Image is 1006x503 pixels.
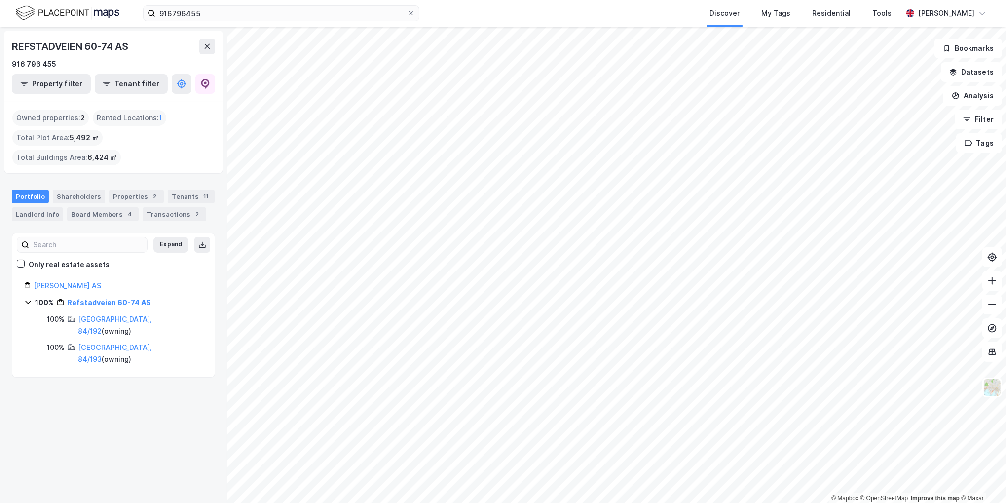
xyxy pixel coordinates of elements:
a: [GEOGRAPHIC_DATA], 84/193 [78,343,152,363]
button: Filter [955,110,1002,129]
a: Refstadveien 60-74 AS [67,298,151,307]
div: ( owning ) [78,313,203,337]
div: [PERSON_NAME] [918,7,974,19]
button: Datasets [941,62,1002,82]
div: 11 [201,192,211,201]
div: 100% [47,342,65,353]
a: Improve this map [911,495,960,502]
a: Mapbox [831,495,858,502]
span: 2 [80,112,85,124]
button: Analysis [943,86,1002,106]
div: Board Members [67,207,139,221]
div: Transactions [143,207,206,221]
div: Properties [109,190,164,203]
div: Shareholders [53,190,105,203]
div: My Tags [761,7,790,19]
div: Tools [872,7,892,19]
a: OpenStreetMap [860,495,908,502]
img: logo.f888ab2527a4732fd821a326f86c7f29.svg [16,4,119,22]
div: Residential [812,7,851,19]
button: Bookmarks [934,39,1002,58]
a: [PERSON_NAME] AS [34,281,101,290]
div: ( owning ) [78,342,203,365]
button: Tags [956,133,1002,153]
div: Rented Locations : [93,110,166,126]
button: Tenant filter [95,74,168,94]
button: Property filter [12,74,91,94]
span: 1 [159,112,162,124]
div: Total Plot Area : [12,130,103,146]
div: Only real estate assets [29,259,110,271]
div: 100% [47,313,65,325]
div: 2 [150,192,160,201]
span: 5,492 ㎡ [70,132,99,144]
div: Total Buildings Area : [12,150,121,165]
span: 6,424 ㎡ [87,152,117,163]
div: Discover [709,7,740,19]
div: 100% [35,297,54,309]
input: Search [29,237,147,252]
div: Landlord Info [12,207,63,221]
img: Z [983,378,1002,397]
input: Search by address, cadastre, landlords, tenants or people [155,6,407,21]
div: 4 [125,209,135,219]
div: Portfolio [12,190,49,203]
a: [GEOGRAPHIC_DATA], 84/192 [78,315,152,335]
iframe: Chat Widget [957,456,1006,503]
div: 916 796 455 [12,58,56,70]
div: Owned properties : [12,110,89,126]
button: Expand [153,237,188,253]
div: 2 [192,209,202,219]
div: REFSTADVEIEN 60-74 AS [12,39,130,54]
div: Tenants [168,190,215,203]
